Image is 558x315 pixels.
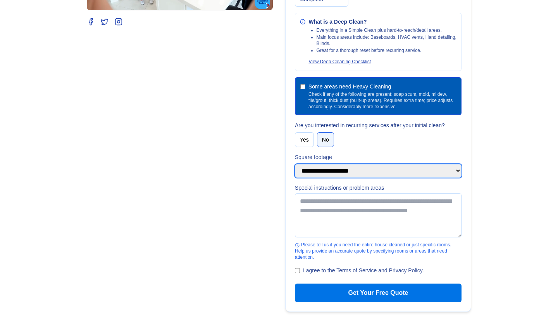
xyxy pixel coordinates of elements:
[300,84,305,89] input: Some areas need Heavy CleaningCheck if any of the following are present: soap scum, mold, mildew,...
[295,242,462,260] div: Please tell us if you need the entire house cleaned or just specific rooms. Help us provide an ac...
[101,18,108,26] a: Twitter
[295,121,462,129] label: Are you interested in recurring services after your initial clean?
[308,83,391,90] span: Some areas need Heavy Cleaning
[295,132,314,147] button: Yes
[309,59,371,65] button: View Deep Cleaning Checklist
[295,184,462,192] label: Special instructions or problem areas
[317,27,456,33] li: Everything in a Simple Clean plus hard‑to‑reach/detail areas.
[309,18,456,26] div: What is a Deep Clean?
[317,47,456,54] li: Great for a thorough reset before recurring service.
[303,267,424,274] label: I agree to the and .
[115,18,122,26] a: Instagram
[317,132,334,147] button: No
[87,18,95,26] a: Facebook
[336,267,377,273] a: Terms of Service
[317,34,456,47] li: Main focus areas include: Baseboards, HVAC vents, Hand detailing, Blinds.
[308,91,456,110] span: Check if any of the following are present: soap scum, mold, mildew, tile/grout, thick dust (built...
[295,153,462,161] label: Square footage
[295,284,462,302] button: Get Your Free Quote
[389,267,422,273] a: Privacy Policy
